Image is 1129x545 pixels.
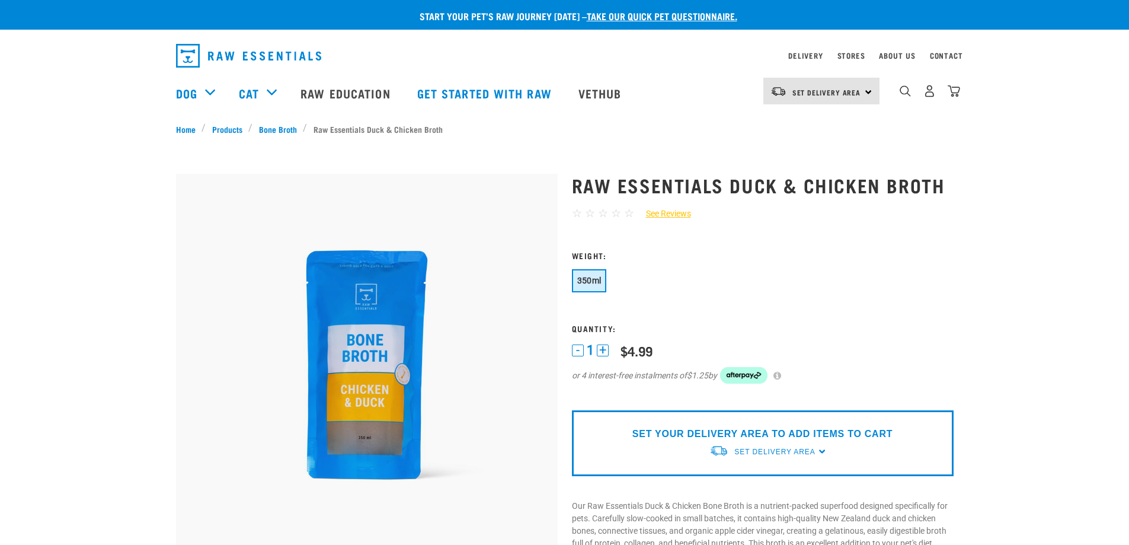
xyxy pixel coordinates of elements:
[176,123,954,135] nav: breadcrumbs
[879,53,915,58] a: About Us
[585,206,595,220] span: ☆
[572,324,954,333] h3: Quantity:
[167,39,963,72] nav: dropdown navigation
[734,448,815,456] span: Set Delivery Area
[587,344,594,356] span: 1
[621,343,653,358] div: $4.99
[611,206,621,220] span: ☆
[176,84,197,102] a: Dog
[289,69,405,117] a: Raw Education
[837,53,865,58] a: Stores
[239,84,259,102] a: Cat
[572,251,954,260] h3: Weight:
[720,367,767,384] img: Afterpay
[632,427,893,441] p: SET YOUR DELIVERY AREA TO ADD ITEMS TO CART
[624,206,634,220] span: ☆
[770,86,786,97] img: van-moving.png
[577,276,602,285] span: 350ml
[923,85,936,97] img: user.png
[572,269,607,292] button: 350ml
[567,69,637,117] a: Vethub
[709,445,728,457] img: van-moving.png
[572,345,584,356] button: -
[572,174,954,196] h1: Raw Essentials Duck & Chicken Broth
[687,369,708,382] span: $1.25
[572,367,954,384] div: or 4 interest-free instalments of by
[587,13,737,18] a: take our quick pet questionnaire.
[206,123,248,135] a: Products
[634,208,691,220] a: See Reviews
[176,44,321,68] img: Raw Essentials Logo
[900,85,911,97] img: home-icon-1@2x.png
[948,85,960,97] img: home-icon@2x.png
[176,123,202,135] a: Home
[405,69,567,117] a: Get started with Raw
[598,206,608,220] span: ☆
[572,206,582,220] span: ☆
[252,123,303,135] a: Bone Broth
[788,53,823,58] a: Delivery
[930,53,963,58] a: Contact
[597,345,609,356] button: +
[792,90,861,94] span: Set Delivery Area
